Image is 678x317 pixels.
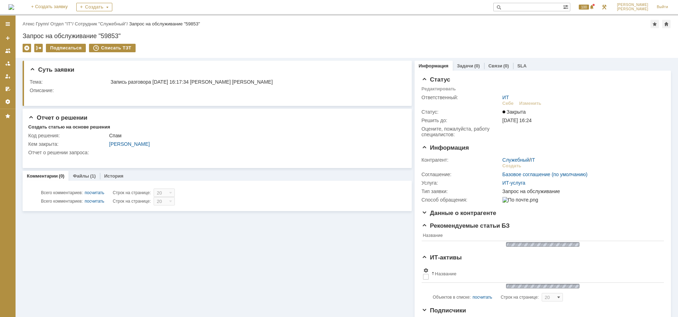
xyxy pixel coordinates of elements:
[41,199,83,204] span: Всего комментариев:
[422,86,456,92] div: Редактировать
[502,197,538,203] img: По почте.png
[503,63,509,68] div: (0)
[502,95,509,100] a: ИТ
[76,3,112,11] div: Создать
[600,3,608,11] a: Перейти в интерфейс администратора
[73,173,89,179] a: Файлы
[472,293,492,301] div: посчитать
[502,101,514,106] div: Себе
[28,141,108,147] div: Кем закрыта:
[30,66,74,73] span: Суть заявки
[34,44,43,52] div: Работа с массовостью
[430,266,660,283] th: Название
[502,180,525,186] a: ИТ-услуга
[23,21,50,26] div: /
[28,124,110,130] div: Создать статью на основе решения
[422,180,501,186] div: Услуга:
[433,295,471,300] span: Объектов в списке:
[85,197,105,205] div: посчитать
[28,133,108,138] div: Код решения:
[422,172,501,177] div: Соглашение:
[111,79,401,85] div: Запись разговора [DATE] 16:17:34 [PERSON_NAME] [PERSON_NAME]
[41,197,151,205] i: Строк на странице:
[422,210,496,216] span: Данные о контрагенте
[422,222,510,229] span: Рекомендуемые статьи БЗ
[422,144,469,151] span: Информация
[422,189,501,194] div: Тип заявки:
[2,83,13,95] a: Мои согласования
[517,63,527,68] a: SLA
[488,63,502,68] a: Связи
[75,21,129,26] div: /
[28,150,402,155] div: Отчет о решении запроса:
[59,173,65,179] div: (0)
[502,172,588,177] a: Базовое соглашение (по умолчанию)
[104,173,123,179] a: История
[2,71,13,82] a: Мои заявки
[75,21,127,26] a: Сотрудник "Служебный"
[8,4,14,10] a: Перейти на домашнюю страницу
[502,163,521,169] div: Создать
[422,95,501,100] div: Ответственный:
[50,21,75,26] div: /
[422,118,501,123] div: Решить до:
[617,3,648,7] span: [PERSON_NAME]
[422,232,660,241] th: Название
[28,114,87,121] span: Отчет о решении
[2,58,13,69] a: Заявки в моей ответственности
[422,109,501,115] div: Статус:
[502,157,529,163] a: Служебный
[662,20,671,28] div: Сделать домашней страницей
[502,189,660,194] div: Запрос на обслуживание
[23,21,48,26] a: Атекс Групп
[422,126,501,137] div: Oцените, пожалуйста, работу специалистов:
[90,173,96,179] div: (1)
[2,45,13,56] a: Заявки на командах
[2,96,13,107] a: Настройки
[502,157,535,163] div: /
[30,88,402,93] div: Описание:
[617,7,648,11] span: [PERSON_NAME]
[474,63,480,68] div: (0)
[41,189,151,197] i: Строк на странице:
[85,189,105,197] div: посчитать
[30,79,109,85] div: Тема:
[502,109,526,115] span: Закрыта
[423,268,429,273] span: Настройки
[519,101,541,106] div: Изменить
[129,21,200,26] div: Запрос на обслуживание "59853"
[50,21,72,26] a: Отдел "IT"
[2,32,13,44] a: Создать заявку
[531,157,535,163] a: IT
[435,271,457,276] div: Название
[433,293,539,301] i: Строк на странице:
[41,190,83,195] span: Всего комментариев:
[422,157,501,163] div: Контрагент:
[422,76,450,83] span: Статус
[563,3,570,10] span: Расширенный поиск
[504,241,582,248] img: wJIQAAOwAAAAAAAAAAAA==
[502,118,532,123] span: [DATE] 16:24
[457,63,473,68] a: Задачи
[8,4,14,10] img: logo
[504,283,582,289] img: wJIQAAOwAAAAAAAAAAAA==
[23,32,671,40] div: Запрос на обслуживание "59853"
[419,63,448,68] a: Информация
[27,173,58,179] a: Комментарии
[109,141,150,147] a: [PERSON_NAME]
[23,44,31,52] div: Удалить
[422,307,466,314] span: Подписчики
[109,133,401,138] div: Спам
[650,20,659,28] div: Добавить в избранное
[579,5,589,10] span: 100
[422,197,501,203] div: Способ обращения:
[422,254,462,261] span: ИТ-активы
